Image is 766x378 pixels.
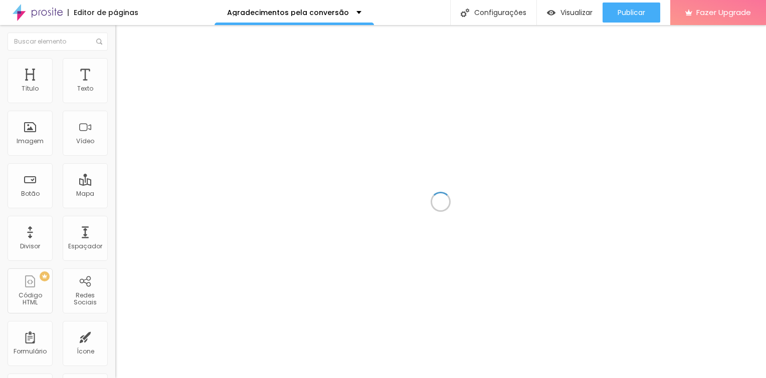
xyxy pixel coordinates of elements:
input: Buscar elemento [8,33,108,51]
div: Ícone [77,348,94,355]
p: Agradecimentos pela conversão [227,9,349,16]
span: Fazer Upgrade [696,8,751,17]
img: view-1.svg [547,9,555,17]
div: Mapa [76,190,94,197]
img: Icone [96,39,102,45]
div: Texto [77,85,93,92]
div: Vídeo [76,138,94,145]
div: Título [22,85,39,92]
div: Botão [21,190,40,197]
button: Visualizar [537,3,603,23]
span: Visualizar [560,9,593,17]
div: Formulário [14,348,47,355]
img: Icone [461,9,469,17]
div: Editor de páginas [68,9,138,16]
div: Imagem [17,138,44,145]
span: Publicar [618,9,645,17]
div: Divisor [20,243,40,250]
button: Publicar [603,3,660,23]
div: Código HTML [10,292,50,306]
div: Redes Sociais [65,292,105,306]
div: Espaçador [68,243,102,250]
